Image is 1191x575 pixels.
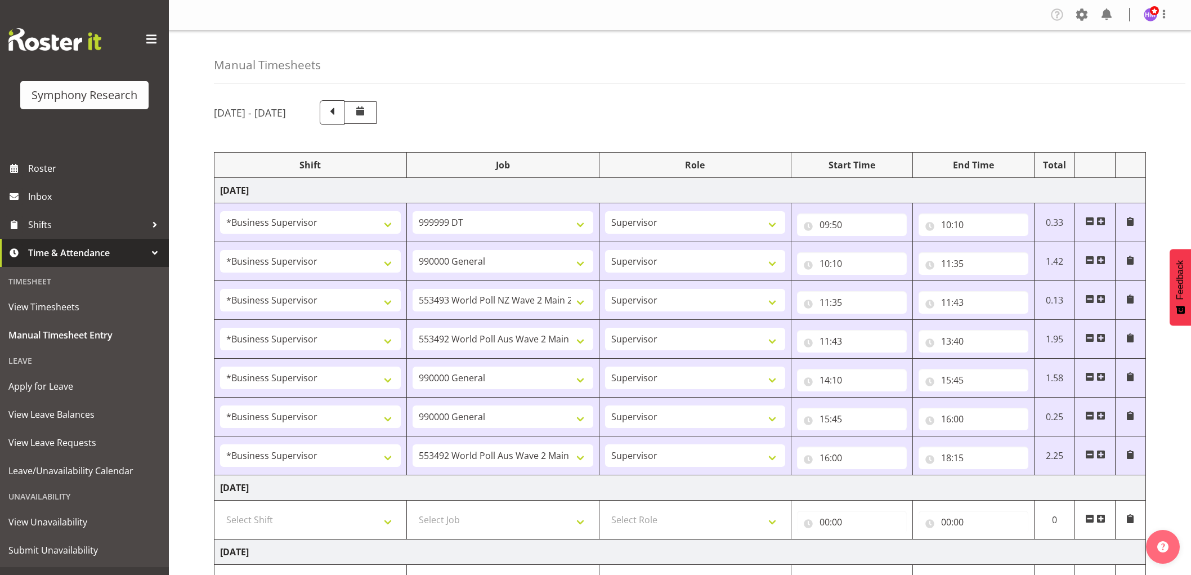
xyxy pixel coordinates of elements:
[28,216,146,233] span: Shifts
[8,327,160,344] span: Manual Timesheet Entry
[3,536,166,564] a: Submit Unavailability
[919,369,1028,391] input: Click to select...
[797,252,907,275] input: Click to select...
[214,59,321,72] h4: Manual Timesheets
[3,293,166,321] a: View Timesheets
[797,511,907,533] input: Click to select...
[919,213,1028,236] input: Click to select...
[28,244,146,261] span: Time & Attendance
[413,158,593,172] div: Job
[3,429,166,457] a: View Leave Requests
[3,349,166,372] div: Leave
[1144,8,1157,21] img: hitesh-makan1261.jpg
[919,158,1028,172] div: End Time
[919,408,1028,430] input: Click to select...
[1035,320,1075,359] td: 1.95
[1035,398,1075,436] td: 0.25
[919,252,1028,275] input: Click to select...
[1035,501,1075,540] td: 0
[1040,158,1069,172] div: Total
[797,158,907,172] div: Start Time
[3,508,166,536] a: View Unavailability
[919,291,1028,314] input: Click to select...
[797,447,907,469] input: Click to select...
[3,457,166,485] a: Leave/Unavailability Calendar
[214,540,1146,565] td: [DATE]
[1035,242,1075,281] td: 1.42
[797,408,907,430] input: Click to select...
[8,514,160,531] span: View Unavailability
[797,369,907,391] input: Click to select...
[8,378,160,395] span: Apply for Leave
[3,270,166,293] div: Timesheet
[797,291,907,314] input: Click to select...
[605,158,786,172] div: Role
[3,400,166,429] a: View Leave Balances
[919,330,1028,353] input: Click to select...
[8,542,160,559] span: Submit Unavailability
[1175,260,1185,300] span: Feedback
[8,28,101,51] img: Rosterit website logo
[797,330,907,353] input: Click to select...
[1035,203,1075,242] td: 0.33
[919,511,1028,533] input: Click to select...
[214,475,1146,501] td: [DATE]
[28,160,163,177] span: Roster
[1170,249,1191,326] button: Feedback - Show survey
[3,372,166,400] a: Apply for Leave
[214,178,1146,203] td: [DATE]
[28,188,163,205] span: Inbox
[8,298,160,315] span: View Timesheets
[8,434,160,451] span: View Leave Requests
[1035,436,1075,475] td: 2.25
[919,447,1028,469] input: Click to select...
[32,87,137,104] div: Symphony Research
[1035,359,1075,398] td: 1.58
[797,213,907,236] input: Click to select...
[220,158,401,172] div: Shift
[1035,281,1075,320] td: 0.13
[3,321,166,349] a: Manual Timesheet Entry
[214,106,286,119] h5: [DATE] - [DATE]
[1157,541,1168,552] img: help-xxl-2.png
[8,462,160,479] span: Leave/Unavailability Calendar
[3,485,166,508] div: Unavailability
[8,406,160,423] span: View Leave Balances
